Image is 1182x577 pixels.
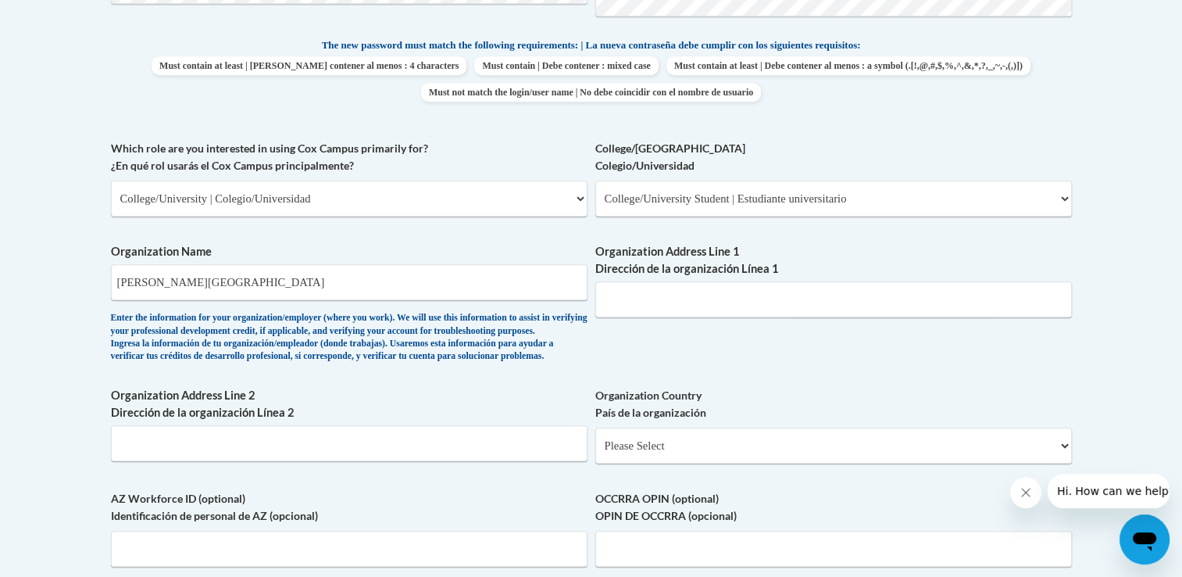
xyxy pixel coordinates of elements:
label: OCCRRA OPIN (optional) OPIN DE OCCRRA (opcional) [595,490,1072,525]
iframe: Close message [1010,477,1041,508]
input: Metadata input [111,425,587,461]
label: College/[GEOGRAPHIC_DATA] Colegio/Universidad [595,140,1072,174]
input: Metadata input [111,264,587,300]
label: Organization Country País de la organización [595,387,1072,421]
input: Metadata input [595,281,1072,317]
iframe: Button to launch messaging window [1120,514,1170,564]
iframe: Message from company [1048,474,1170,508]
span: Must contain at least | [PERSON_NAME] contener al menos : 4 characters [152,56,466,75]
label: Organization Address Line 2 Dirección de la organización Línea 2 [111,387,587,421]
span: Hi. How can we help? [9,11,127,23]
label: Organization Address Line 1 Dirección de la organización Línea 1 [595,243,1072,278]
span: Must not match the login/user name | No debe coincidir con el nombre de usuario [421,83,761,102]
span: Must contain | Debe contener : mixed case [474,56,658,75]
label: AZ Workforce ID (optional) Identificación de personal de AZ (opcional) [111,490,587,525]
div: Enter the information for your organization/employer (where you work). We will use this informati... [111,312,587,364]
label: Which role are you interested in using Cox Campus primarily for? ¿En qué rol usarás el Cox Campus... [111,140,587,174]
span: The new password must match the following requirements: | La nueva contraseña debe cumplir con lo... [322,38,861,52]
label: Organization Name [111,243,587,260]
span: Must contain at least | Debe contener al menos : a symbol (.[!,@,#,$,%,^,&,*,?,_,~,-,(,)]) [666,56,1030,75]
